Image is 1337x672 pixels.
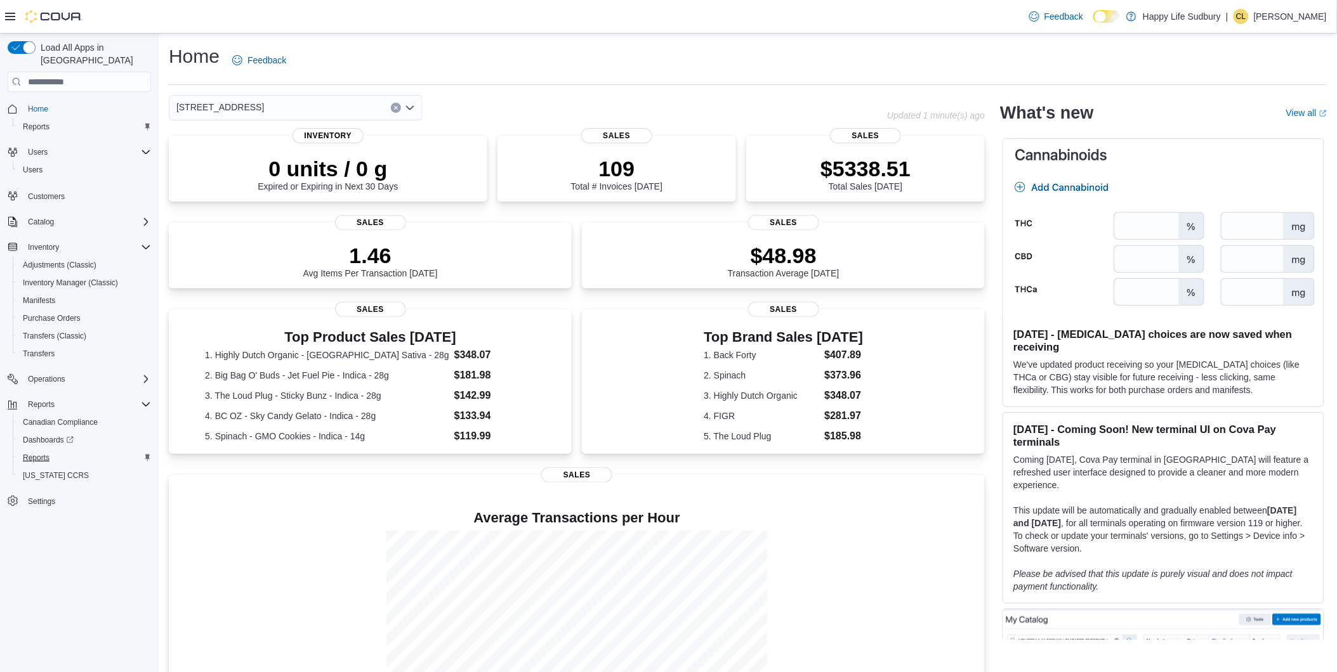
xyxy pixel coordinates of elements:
[23,145,53,160] button: Users
[1013,453,1314,491] p: Coming [DATE], Cova Pay terminal in [GEOGRAPHIC_DATA] will feature a refreshed user interface des...
[571,156,662,181] p: 109
[748,302,819,317] span: Sales
[23,188,151,204] span: Customers
[13,118,156,136] button: Reports
[13,327,156,345] button: Transfers (Classic)
[18,415,151,430] span: Canadian Compliance
[205,330,536,345] h3: Top Product Sales [DATE]
[23,295,55,306] span: Manifests
[1044,10,1083,23] span: Feedback
[820,156,911,191] div: Total Sales [DATE]
[28,147,48,157] span: Users
[825,347,864,363] dd: $407.89
[1236,9,1246,24] span: CL
[23,349,55,359] span: Transfers
[258,156,398,181] p: 0 units / 0 g
[303,243,438,268] p: 1.46
[1000,103,1093,123] h2: What's new
[748,215,819,230] span: Sales
[18,162,151,178] span: Users
[454,368,536,383] dd: $181.98
[18,328,91,344] a: Transfers (Classic)
[23,122,49,132] span: Reports
[825,408,864,423] dd: $281.97
[23,494,60,509] a: Settings
[820,156,911,181] p: $5338.51
[728,243,840,268] p: $48.98
[205,430,449,443] dt: 5. Spinach - GMO Cookies - Indica - 14g
[23,101,53,117] a: Home
[1013,505,1296,528] strong: [DATE] and [DATE]
[36,41,151,67] span: Load All Apps in [GEOGRAPHIC_DATA]
[13,274,156,292] button: Inventory Manager (Classic)
[1013,504,1314,555] p: This update will be automatically and gradually enabled between , for all terminals operating on ...
[13,467,156,484] button: [US_STATE] CCRS
[258,156,398,191] div: Expired or Expiring in Next 30 Days
[18,346,60,361] a: Transfers
[3,143,156,161] button: Users
[571,156,662,191] div: Total # Invoices [DATE]
[1013,569,1293,591] em: Please be advised that this update is purely visual and does not impact payment functionality.
[28,191,65,202] span: Customers
[1234,9,1249,24] div: Carrington LeBlanc-Nelson
[1226,9,1228,24] p: |
[825,388,864,403] dd: $348.07
[23,165,43,175] span: Users
[23,101,151,117] span: Home
[13,292,156,309] button: Manifests
[18,162,48,178] a: Users
[205,369,449,382] dt: 2. Big Bag O' Buds - Jet Fuel Pie - Indica - 28g
[454,347,536,363] dd: $348.07
[704,369,819,382] dt: 2. Spinach
[3,238,156,256] button: Inventory
[1013,423,1314,448] h3: [DATE] - Coming Soon! New terminal UI on Cova Pay terminals
[28,242,59,252] span: Inventory
[18,415,103,430] a: Canadian Compliance
[704,349,819,361] dt: 1. Back Forty
[18,293,60,308] a: Manifests
[8,94,151,543] nav: Complex example
[13,309,156,327] button: Purchase Orders
[227,48,291,73] a: Feedback
[13,345,156,363] button: Transfers
[335,215,406,230] span: Sales
[18,293,151,308] span: Manifests
[18,275,151,290] span: Inventory Manager (Classic)
[247,54,286,67] span: Feedback
[391,103,401,113] button: Clear input
[23,372,70,387] button: Operations
[23,214,59,229] button: Catalog
[303,243,438,278] div: Avg Items Per Transaction [DATE]
[825,368,864,383] dd: $373.96
[1013,358,1314,396] p: We've updated product receiving so your [MEDICAL_DATA] choices (like THCa or CBG) stay visible fo...
[13,449,156,467] button: Reports
[23,240,151,255] span: Inventory
[3,213,156,231] button: Catalog
[23,493,151,509] span: Settings
[23,470,89,481] span: [US_STATE] CCRS
[3,492,156,510] button: Settings
[454,388,536,403] dd: $142.99
[23,397,151,412] span: Reports
[13,161,156,179] button: Users
[23,278,118,288] span: Inventory Manager (Classic)
[3,370,156,388] button: Operations
[454,429,536,444] dd: $119.99
[23,372,151,387] span: Operations
[23,417,98,427] span: Canadian Compliance
[18,346,151,361] span: Transfers
[28,217,54,227] span: Catalog
[13,431,156,449] a: Dashboards
[18,468,151,483] span: Washington CCRS
[18,119,151,134] span: Reports
[18,468,94,483] a: [US_STATE] CCRS
[293,128,364,143] span: Inventory
[23,453,49,463] span: Reports
[704,330,863,345] h3: Top Brand Sales [DATE]
[3,100,156,118] button: Home
[23,145,151,160] span: Users
[18,257,102,273] a: Adjustments (Classic)
[1093,10,1120,23] input: Dark Mode
[205,410,449,422] dt: 4. BC OZ - Sky Candy Gelato - Indica - 28g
